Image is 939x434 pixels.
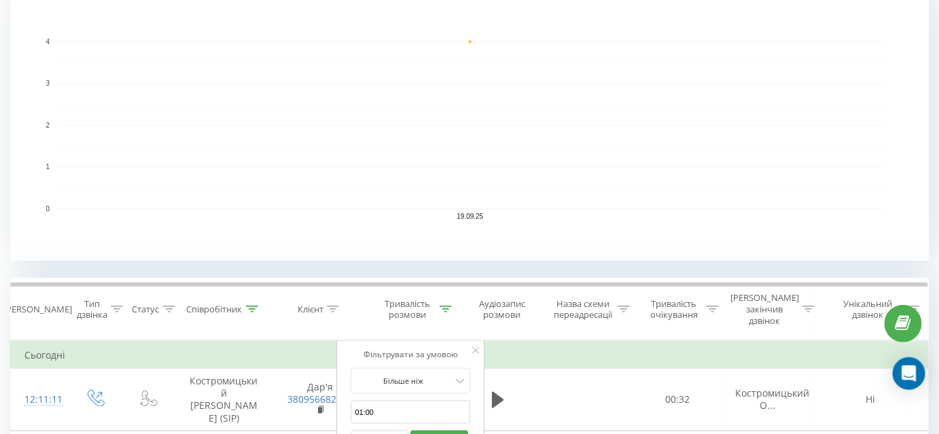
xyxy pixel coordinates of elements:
[46,122,50,129] text: 2
[457,213,484,221] text: 19.09.25
[893,357,925,390] div: Open Intercom Messenger
[633,369,722,431] td: 00:32
[832,298,904,321] div: Унікальний дзвінок
[24,386,54,413] div: 12:11:11
[287,393,353,405] a: 380956682997
[174,369,274,431] td: Костромицький [PERSON_NAME] (SIP)
[46,164,50,171] text: 1
[351,348,471,361] div: Фільтрувати за умовою
[730,292,799,327] div: [PERSON_NAME] закінчив дзвінок
[552,298,614,321] div: Назва схеми переадресації
[467,298,537,321] div: Аудіозапис розмови
[735,386,809,412] span: Костромицький О...
[378,298,436,321] div: Тривалість розмови
[46,80,50,88] text: 3
[46,205,50,213] text: 0
[187,304,243,315] div: Співробітник
[11,342,929,369] td: Сьогодні
[814,369,928,431] td: Ні
[351,401,471,424] input: 00:00
[274,369,366,431] td: Дар'я
[298,304,323,315] div: Клієнт
[77,298,107,321] div: Тип дзвінка
[3,304,72,315] div: [PERSON_NAME]
[645,298,703,321] div: Тривалість очікування
[132,304,160,315] div: Статус
[46,38,50,46] text: 4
